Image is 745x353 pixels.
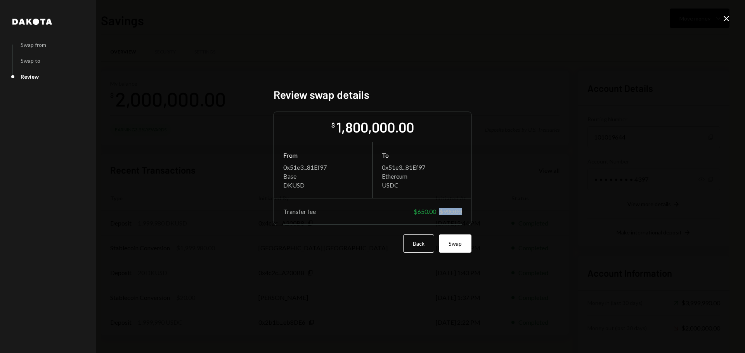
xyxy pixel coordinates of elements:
div: Ethereum [382,172,462,180]
div: From [283,152,363,159]
div: Swap from [21,41,46,48]
div: 1,800,000.00 [336,118,414,136]
div: DKUSD [283,181,363,189]
button: Swap [439,234,471,253]
div: $ [331,121,335,129]
div: $900.00 [439,208,462,215]
h2: Review swap details [274,87,471,102]
div: Transfer fee [283,208,316,215]
div: 0x51e3...81Ef97 [283,164,363,171]
div: To [382,152,462,159]
button: Back [403,234,434,253]
div: $650.00 [414,208,436,215]
div: Base [283,172,363,180]
div: Swap to [21,57,40,64]
div: Review [21,73,39,80]
div: 0x51e3...81Ef97 [382,164,462,171]
div: USDC [382,181,462,189]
